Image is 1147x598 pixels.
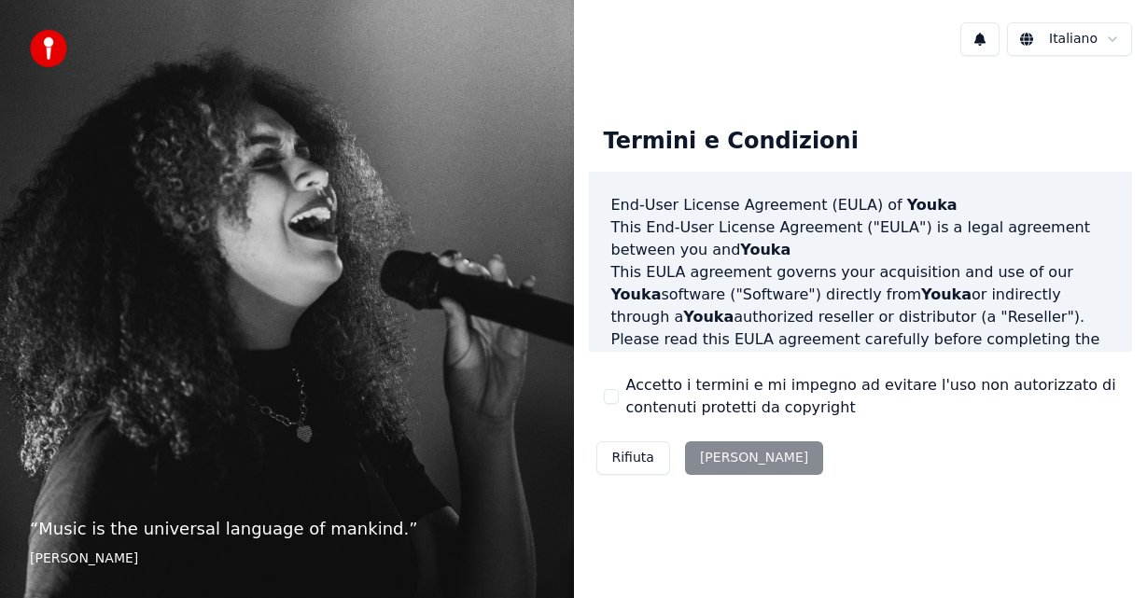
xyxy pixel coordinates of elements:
span: Youka [611,285,662,303]
p: This EULA agreement governs your acquisition and use of our software ("Software") directly from o... [611,261,1111,328]
label: Accetto i termini e mi impegno ad evitare l'uso non autorizzato di contenuti protetti da copyright [626,374,1118,419]
div: Termini e Condizioni [589,112,874,172]
h3: End-User License Agreement (EULA) of [611,194,1111,216]
span: Youka [907,196,958,214]
img: youka [30,30,67,67]
span: Youka [740,241,790,258]
p: “ Music is the universal language of mankind. ” [30,516,544,542]
button: Rifiuta [596,441,670,475]
p: Please read this EULA agreement carefully before completing the installation process and using th... [611,328,1111,418]
p: This End-User License Agreement ("EULA") is a legal agreement between you and [611,216,1111,261]
span: Youka [921,285,972,303]
span: Youka [683,308,734,326]
footer: [PERSON_NAME] [30,549,544,568]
